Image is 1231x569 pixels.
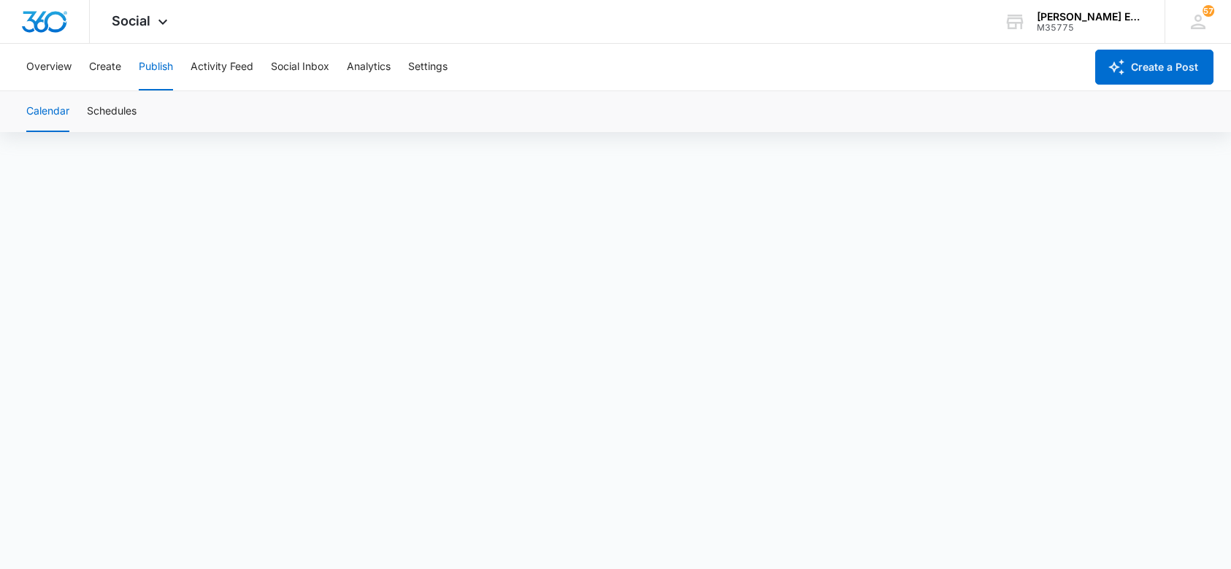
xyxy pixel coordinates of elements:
button: Activity Feed [191,44,253,90]
button: Settings [408,44,448,90]
button: Schedules [87,91,137,132]
button: Create [89,44,121,90]
button: Publish [139,44,173,90]
button: Overview [26,44,72,90]
button: Calendar [26,91,69,132]
button: Analytics [347,44,391,90]
div: account id [1037,23,1143,33]
button: Create a Post [1095,50,1213,85]
span: Social [112,13,150,28]
div: account name [1037,11,1143,23]
div: notifications count [1203,5,1214,17]
button: Social Inbox [271,44,329,90]
span: 57 [1203,5,1214,17]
